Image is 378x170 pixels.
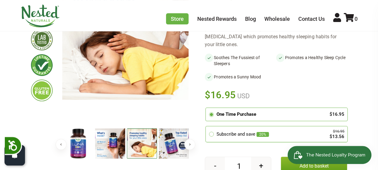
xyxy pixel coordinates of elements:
img: Nested Naturals [21,5,60,27]
span: 0 [355,16,358,22]
span: $16.95 [205,88,236,102]
a: Wholesale [264,16,290,22]
img: LUNA Kids Gentle Sleep Aid [95,128,125,159]
img: thirdpartytested [31,29,53,50]
img: LUNA Kids Gentle Sleep Aid [127,128,157,159]
a: Nested Rewards [197,16,237,22]
button: Previous [56,139,66,150]
span: USD [236,92,250,100]
li: Promotes a Sunny Mood [205,73,276,81]
img: LUNA Kids Gentle Sleep Aid [159,128,189,159]
div: [PERSON_NAME] Kids is a chewable sleep aid made with a premium blend of relaxing herbs with a tou... [205,17,347,49]
button: Next [184,139,195,150]
img: lifetimeguarantee [31,54,53,76]
a: 0 [344,16,358,22]
a: Blog [245,16,256,22]
img: LUNA Kids Gentle Sleep Aid [63,128,93,159]
iframe: Button to open loyalty program pop-up [287,146,372,164]
a: Contact Us [298,16,325,22]
li: Promotes a Healthy Sleep Cycle [276,53,347,68]
img: glutenfree [31,80,53,101]
li: Soothes The Fussiest of Sleepers [205,53,276,68]
button: Open [5,145,25,165]
a: Store [166,13,189,24]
